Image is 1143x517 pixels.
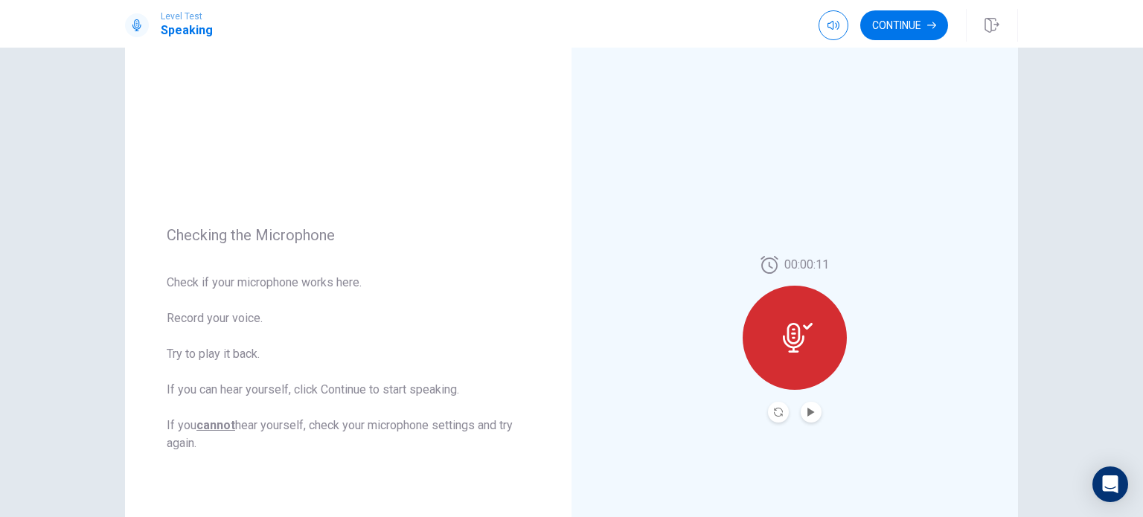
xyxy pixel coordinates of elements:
[167,226,530,244] span: Checking the Microphone
[768,402,789,423] button: Record Again
[161,22,213,39] h1: Speaking
[161,11,213,22] span: Level Test
[196,418,235,432] u: cannot
[860,10,948,40] button: Continue
[784,256,829,274] span: 00:00:11
[801,402,822,423] button: Play Audio
[167,274,530,452] span: Check if your microphone works here. Record your voice. Try to play it back. If you can hear your...
[1092,466,1128,502] div: Open Intercom Messenger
